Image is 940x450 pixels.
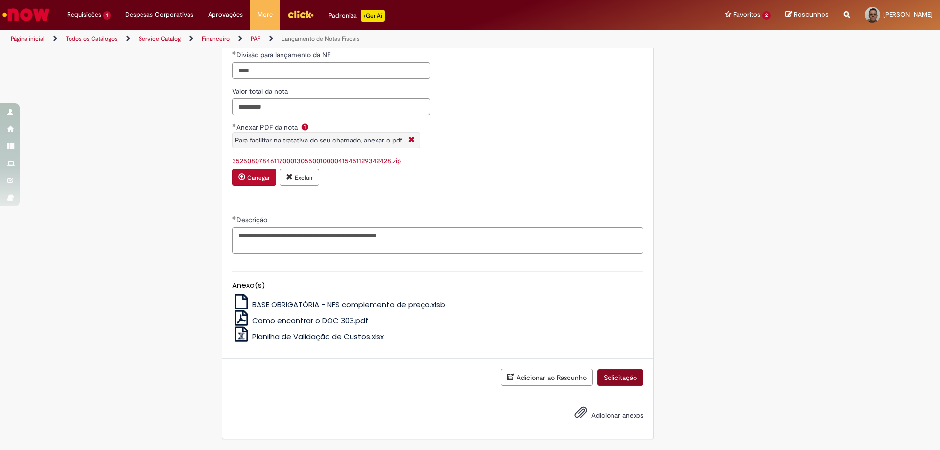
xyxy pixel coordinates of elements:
[103,11,111,20] span: 1
[794,10,829,19] span: Rascunhos
[232,87,290,95] span: Valor total da nota
[232,332,384,342] a: Planilha de Validação de Custos.xlsx
[232,169,276,186] button: Carregar anexo de Anexar PDF da nota Required
[1,5,51,24] img: ServiceNow
[572,403,589,426] button: Adicionar anexos
[208,10,243,20] span: Aprovações
[236,50,332,59] span: Divisão para lançamento da NF
[406,135,417,145] i: Fechar More information Por question_anexar_pdf_da_nota
[235,136,403,144] span: Para facilitar na tratativa do seu chamado, anexar o pdf.
[232,216,236,220] span: Obrigatório Preenchido
[232,315,369,326] a: Como encontrar o DOC 303.pdf
[329,10,385,22] div: Padroniza
[236,215,269,224] span: Descrição
[252,332,384,342] span: Planilha de Validação de Custos.xlsx
[232,98,430,115] input: Valor total da nota
[236,123,300,132] span: Anexar PDF da nota
[287,7,314,22] img: click_logo_yellow_360x200.png
[762,11,771,20] span: 2
[883,10,933,19] span: [PERSON_NAME]
[232,62,430,79] input: Divisão para lançamento da NF
[232,123,236,127] span: Obrigatório Preenchido
[202,35,230,43] a: Financeiro
[733,10,760,20] span: Favoritos
[282,35,360,43] a: Lançamento de Notas Fiscais
[232,227,643,254] textarea: Descrição
[67,10,101,20] span: Requisições
[252,299,445,309] span: BASE OBRIGATÓRIA - NFS complemento de preço.xlsb
[785,10,829,20] a: Rascunhos
[232,51,236,55] span: Obrigatório Preenchido
[501,369,593,386] button: Adicionar ao Rascunho
[11,35,45,43] a: Página inicial
[251,35,260,43] a: PAF
[597,369,643,386] button: Solicitação
[280,169,319,186] button: Excluir anexo 35250807846117000130550010000415451129342428.zip
[591,411,643,420] span: Adicionar anexos
[252,315,368,326] span: Como encontrar o DOC 303.pdf
[232,299,446,309] a: BASE OBRIGATÓRIA - NFS complemento de preço.xlsb
[7,30,619,48] ul: Trilhas de página
[232,156,401,165] a: Download de 35250807846117000130550010000415451129342428.zip
[125,10,193,20] span: Despesas Corporativas
[258,10,273,20] span: More
[232,282,643,290] h5: Anexo(s)
[361,10,385,22] p: +GenAi
[66,35,117,43] a: Todos os Catálogos
[139,35,181,43] a: Service Catalog
[299,123,311,131] span: Ajuda para Anexar PDF da nota
[247,174,270,182] small: Carregar
[295,174,313,182] small: Excluir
